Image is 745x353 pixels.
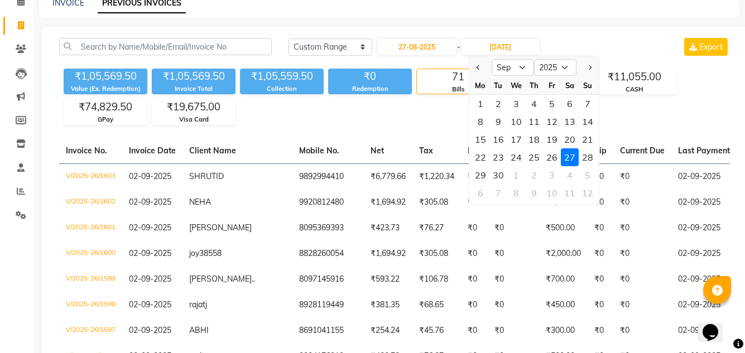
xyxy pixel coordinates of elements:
[543,184,561,202] div: 10
[588,190,613,215] td: ₹0
[129,197,171,207] span: 02-09-2025
[507,95,525,113] div: Wednesday, September 3, 2025
[472,166,489,184] div: Monday, September 29, 2025
[539,267,588,292] td: ₹700.00
[189,171,218,181] span: SHRUTI
[299,146,339,156] span: Mobile No.
[488,267,539,292] td: ₹0
[543,166,561,184] div: 3
[412,163,461,190] td: ₹1,220.34
[472,148,489,166] div: 22
[364,267,412,292] td: ₹593.22
[561,113,579,130] div: 13
[594,146,607,156] span: Tip
[561,148,579,166] div: Saturday, September 27, 2025
[507,113,525,130] div: 10
[412,267,461,292] td: ₹106.78
[579,95,597,113] div: 7
[59,38,272,55] input: Search by Name/Mobile/Email/Invoice No
[613,318,671,344] td: ₹0
[371,146,384,156] span: Net
[292,318,364,344] td: 8691041155
[59,292,122,318] td: V/2025-26/1598
[417,85,499,94] div: Bills
[588,241,613,267] td: ₹0
[364,163,412,190] td: ₹6,779.66
[543,148,561,166] div: 26
[489,130,507,148] div: Tuesday, September 16, 2025
[613,215,671,241] td: ₹0
[461,267,488,292] td: ₹0
[507,113,525,130] div: Wednesday, September 10, 2025
[364,318,412,344] td: ₹254.24
[579,184,597,202] div: Sunday, October 12, 2025
[698,308,734,342] iframe: chat widget
[129,146,176,156] span: Invoice Date
[189,274,255,284] span: [PERSON_NAME]..
[64,99,147,115] div: ₹74,829.50
[543,76,561,94] div: Fr
[59,241,122,267] td: V/2025-26/1600
[364,215,412,241] td: ₹423.73
[588,163,613,190] td: ₹0
[507,148,525,166] div: Wednesday, September 24, 2025
[292,215,364,241] td: 8095369393
[488,215,539,241] td: ₹0
[492,59,534,76] select: Select month
[525,184,543,202] div: 9
[539,241,588,267] td: ₹2,000.00
[412,241,461,267] td: ₹305.08
[129,325,171,335] span: 02-09-2025
[525,148,543,166] div: 25
[489,148,507,166] div: Tuesday, September 23, 2025
[189,325,209,335] span: ABHI
[489,166,507,184] div: 30
[561,184,579,202] div: 11
[472,76,489,94] div: Mo
[561,166,579,184] div: 4
[534,59,576,76] select: Select year
[59,190,122,215] td: V/2025-26/1602
[579,76,597,94] div: Su
[152,84,235,94] div: Invoice Total
[561,166,579,184] div: Saturday, October 4, 2025
[561,95,579,113] div: 6
[588,292,613,318] td: ₹0
[488,292,539,318] td: ₹0
[699,42,723,52] span: Export
[543,166,561,184] div: Friday, October 3, 2025
[417,69,499,85] div: 71
[488,241,539,267] td: ₹0
[129,299,171,310] span: 02-09-2025
[543,130,561,148] div: Friday, September 19, 2025
[543,95,561,113] div: 5
[59,215,122,241] td: V/2025-26/1601
[364,292,412,318] td: ₹381.35
[539,318,588,344] td: ₹300.00
[129,248,171,258] span: 02-09-2025
[579,166,597,184] div: 5
[613,190,671,215] td: ₹0
[468,146,481,156] span: Fee
[205,299,207,310] span: j
[613,267,671,292] td: ₹0
[129,274,171,284] span: 02-09-2025
[489,184,507,202] div: Tuesday, October 7, 2025
[507,148,525,166] div: 24
[507,76,525,94] div: We
[489,95,507,113] div: Tuesday, September 2, 2025
[488,318,539,344] td: ₹0
[419,146,433,156] span: Tax
[525,184,543,202] div: Thursday, October 9, 2025
[474,59,483,76] button: Previous month
[588,267,613,292] td: ₹0
[129,171,171,181] span: 02-09-2025
[593,69,676,85] div: ₹11,055.00
[579,113,597,130] div: 14
[539,215,588,241] td: ₹500.00
[412,292,461,318] td: ₹68.65
[472,184,489,202] div: Monday, October 6, 2025
[525,95,543,113] div: Thursday, September 4, 2025
[240,69,324,84] div: ₹1,05,559.50
[525,76,543,94] div: Th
